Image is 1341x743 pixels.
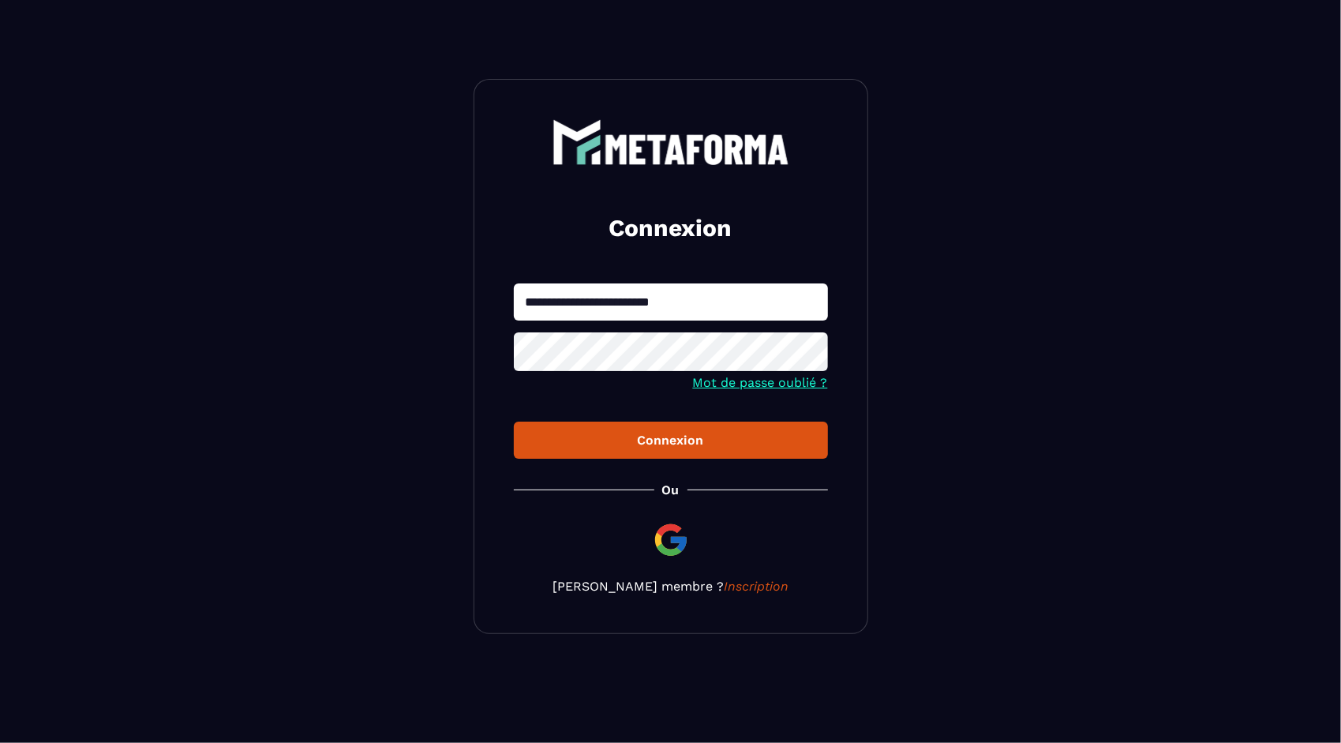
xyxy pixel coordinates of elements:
p: Ou [662,482,680,497]
p: [PERSON_NAME] membre ? [514,579,828,594]
div: Connexion [526,433,815,448]
img: google [652,521,690,559]
a: logo [514,119,828,165]
a: Mot de passe oublié ? [693,375,828,390]
img: logo [553,119,789,165]
h2: Connexion [533,212,809,244]
button: Connexion [514,422,828,459]
a: Inscription [724,579,788,594]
